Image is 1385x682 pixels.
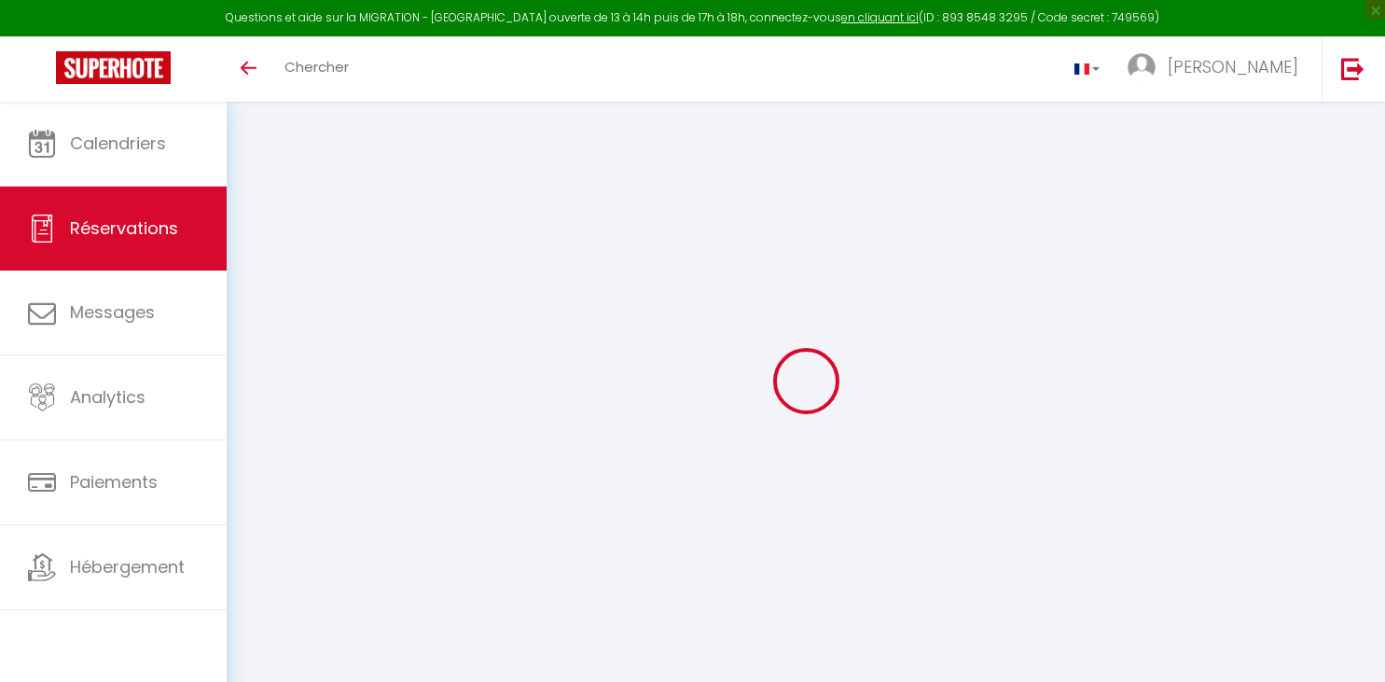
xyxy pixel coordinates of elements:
[1114,36,1322,102] a: ... [PERSON_NAME]
[1341,57,1364,80] img: logout
[56,51,171,84] img: Super Booking
[70,300,155,324] span: Messages
[270,36,363,102] a: Chercher
[70,216,178,240] span: Réservations
[70,470,158,494] span: Paiements
[841,9,919,25] a: en cliquant ici
[1128,53,1156,81] img: ...
[70,385,145,409] span: Analytics
[1168,55,1298,78] span: [PERSON_NAME]
[70,132,166,155] span: Calendriers
[70,555,185,578] span: Hébergement
[284,57,349,77] span: Chercher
